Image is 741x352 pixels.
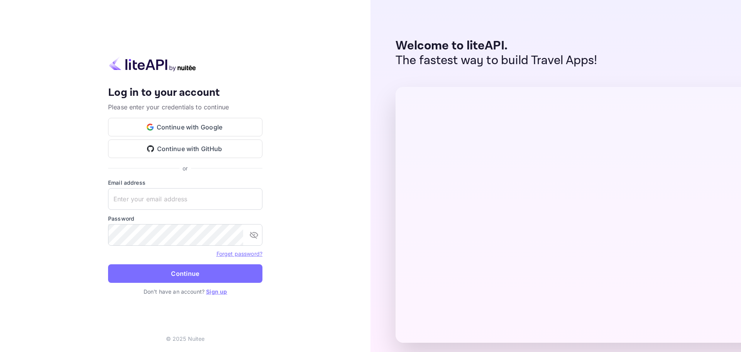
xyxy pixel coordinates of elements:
a: Sign up [206,288,227,295]
p: The fastest way to build Travel Apps! [396,53,597,68]
button: toggle password visibility [246,227,262,243]
img: liteapi [108,56,197,71]
p: or [183,164,188,172]
p: Welcome to liteAPI. [396,39,597,53]
p: © 2025 Nuitee [166,335,205,343]
h4: Log in to your account [108,86,262,100]
input: Enter your email address [108,188,262,210]
a: Forget password? [217,250,262,257]
label: Email address [108,179,262,187]
a: Forget password? [217,250,262,257]
button: Continue with Google [108,118,262,136]
button: Continue with GitHub [108,139,262,158]
label: Password [108,214,262,223]
p: Don't have an account? [108,287,262,296]
button: Continue [108,264,262,283]
p: Please enter your credentials to continue [108,102,262,112]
